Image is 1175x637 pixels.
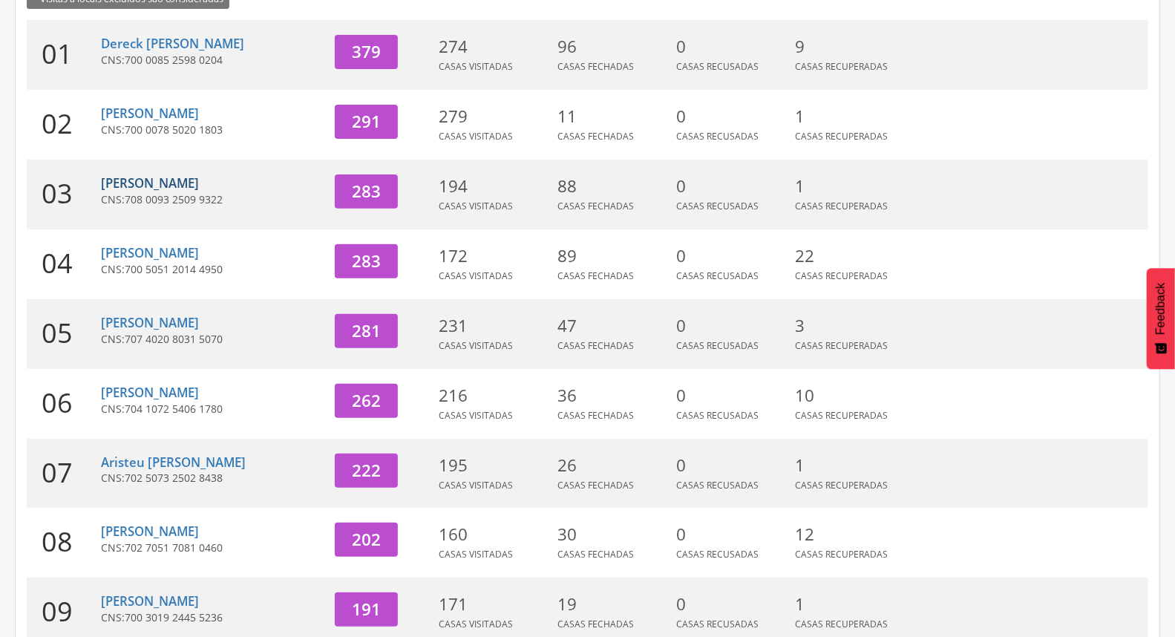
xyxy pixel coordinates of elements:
span: Casas Recusadas [676,479,759,491]
span: Casas Visitadas [439,200,513,212]
span: Casas Visitadas [439,409,513,422]
span: Casas Recusadas [676,618,759,630]
p: 36 [557,384,669,408]
a: [PERSON_NAME] [101,384,199,401]
span: 222 [352,459,381,482]
div: 01 [27,20,101,90]
span: 291 [352,110,381,133]
p: CNS: [101,610,324,625]
div: 04 [27,229,101,299]
a: [PERSON_NAME] [101,174,199,192]
p: 231 [439,314,550,338]
span: Casas Fechadas [557,130,634,143]
span: Casas Fechadas [557,548,634,561]
span: Casas Visitadas [439,269,513,282]
p: 30 [557,523,669,546]
p: 88 [557,174,669,198]
p: CNS: [101,332,324,347]
p: 19 [557,592,669,616]
span: Casas Visitadas [439,548,513,561]
span: Casas Fechadas [557,409,634,422]
p: 22 [795,244,906,268]
span: Casas Recuperadas [795,479,888,491]
p: 9 [795,35,906,59]
p: CNS: [101,471,324,486]
p: 3 [795,314,906,338]
p: 0 [676,244,788,268]
p: 1 [795,105,906,128]
span: Casas Recuperadas [795,548,888,561]
span: Casas Recuperadas [795,339,888,352]
span: Casas Visitadas [439,130,513,143]
span: Casas Fechadas [557,200,634,212]
p: 194 [439,174,550,198]
p: 10 [795,384,906,408]
p: CNS: [101,192,324,207]
span: 202 [352,528,381,551]
span: 707 4020 8031 5070 [125,332,223,346]
span: 704 1072 5406 1780 [125,402,223,416]
p: 0 [676,592,788,616]
div: 02 [27,90,101,160]
p: 47 [557,314,669,338]
a: [PERSON_NAME] [101,105,199,122]
span: Casas Recuperadas [795,409,888,422]
p: 1 [795,592,906,616]
div: 08 [27,508,101,578]
span: Casas Recusadas [676,200,759,212]
span: 379 [352,40,381,63]
p: 11 [557,105,669,128]
a: [PERSON_NAME] [101,244,199,261]
span: Casas Recusadas [676,130,759,143]
p: 0 [676,105,788,128]
span: 708 0093 2509 9322 [125,192,223,206]
span: 281 [352,319,381,342]
a: [PERSON_NAME] [101,314,199,331]
span: Casas Visitadas [439,339,513,352]
p: 0 [676,523,788,546]
p: 171 [439,592,550,616]
p: CNS: [101,53,324,68]
span: 700 5051 2014 4950 [125,262,223,276]
span: Casas Fechadas [557,479,634,491]
div: 06 [27,369,101,439]
p: CNS: [101,262,324,277]
span: Casas Recusadas [676,409,759,422]
span: Casas Recuperadas [795,60,888,73]
span: Casas Recusadas [676,269,759,282]
p: 1 [795,174,906,198]
p: 0 [676,35,788,59]
a: Dereck [PERSON_NAME] [101,35,244,52]
span: Casas Visitadas [439,60,513,73]
span: 191 [352,598,381,621]
p: 216 [439,384,550,408]
p: 279 [439,105,550,128]
button: Feedback - Mostrar pesquisa [1147,268,1175,369]
span: Casas Fechadas [557,269,634,282]
span: 283 [352,249,381,272]
span: Casas Recusadas [676,548,759,561]
span: 702 5073 2502 8438 [125,471,223,485]
p: CNS: [101,122,324,137]
div: 05 [27,299,101,369]
a: Aristeu [PERSON_NAME] [101,454,246,471]
p: 0 [676,454,788,477]
p: 26 [557,454,669,477]
p: 1 [795,454,906,477]
span: Casas Visitadas [439,479,513,491]
span: Casas Fechadas [557,60,634,73]
span: Casas Recusadas [676,339,759,352]
p: 195 [439,454,550,477]
a: [PERSON_NAME] [101,592,199,610]
div: 03 [27,160,101,229]
span: Casas Recuperadas [795,269,888,282]
p: 12 [795,523,906,546]
span: Casas Fechadas [557,339,634,352]
p: 89 [557,244,669,268]
p: 0 [676,174,788,198]
span: 283 [352,180,381,203]
span: 700 0085 2598 0204 [125,53,223,67]
p: 160 [439,523,550,546]
p: 0 [676,314,788,338]
span: Casas Recuperadas [795,618,888,630]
